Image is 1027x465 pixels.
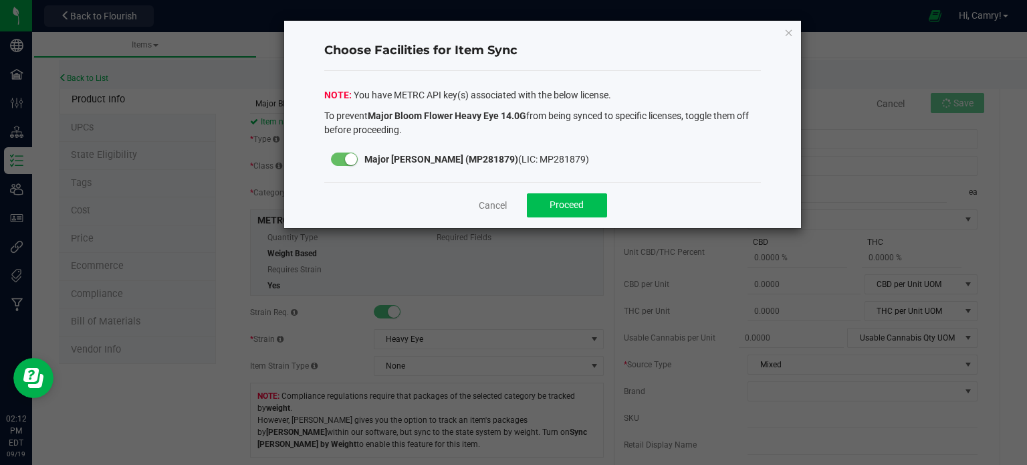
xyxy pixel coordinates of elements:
[324,88,762,141] div: You have METRC API key(s) associated with the below license.
[527,193,607,217] button: Proceed
[364,154,518,165] strong: Major [PERSON_NAME] (MP281879)
[368,110,526,121] strong: Major Bloom Flower Heavy Eye 14.0G
[550,199,584,210] span: Proceed
[479,199,507,212] a: Cancel
[784,24,794,40] button: Close modal
[324,42,762,60] h4: Choose Facilities for Item Sync
[364,154,589,165] span: (LIC: MP281879)
[13,358,53,398] iframe: Resource center
[324,109,762,137] p: To prevent from being synced to specific licenses, toggle them off before proceeding.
